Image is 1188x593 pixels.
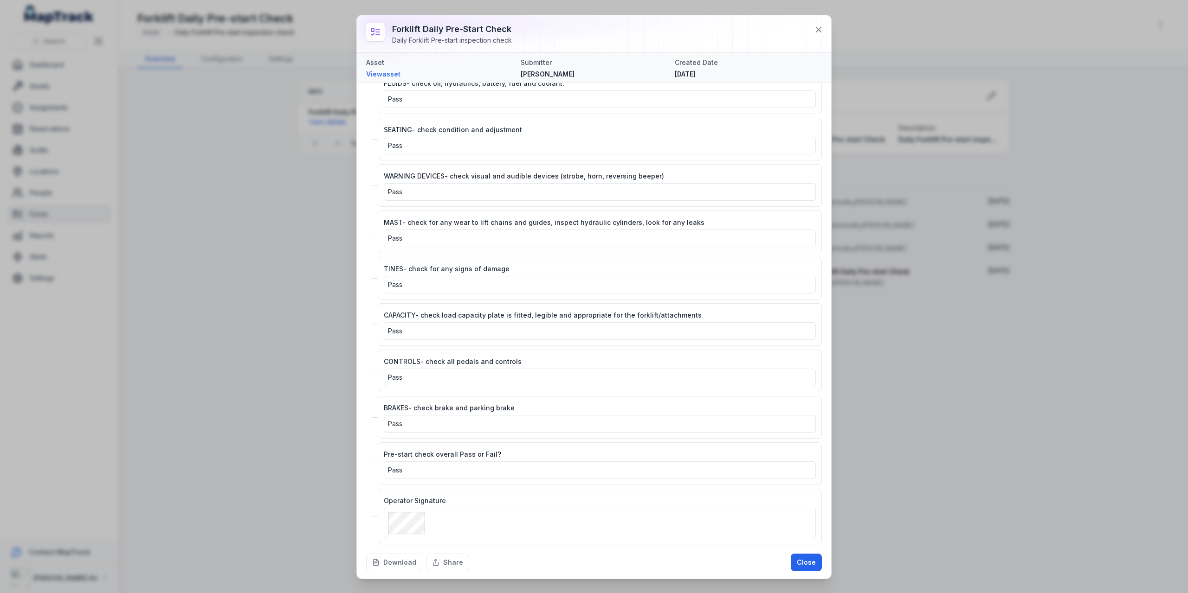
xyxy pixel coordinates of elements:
[675,70,696,78] time: 8/18/2025, 11:41:40 AM
[366,70,513,79] a: Viewasset
[366,58,384,66] span: Asset
[384,357,522,365] span: CONTROLS- check all pedals and controls
[392,23,512,36] h3: Forklift Daily Pre-start Check
[388,141,402,149] span: Pass
[521,70,575,78] span: [PERSON_NAME]
[521,58,552,66] span: Submitter
[384,218,704,226] span: MAST- check for any wear to lift chains and guides, inspect hydraulic cylinders, look for any leaks
[388,466,402,474] span: Pass
[426,554,469,571] button: Share
[384,79,564,87] span: FLUIDS- check oil, hydraulics, battery, fuel and coolant.
[392,36,512,45] div: Daily Forklift Pre-start inspection check
[388,327,402,335] span: Pass
[388,95,402,103] span: Pass
[384,172,664,180] span: WARNING DEVICES- check visual and audible devices (strobe, horn, reversing beeper)
[388,234,402,242] span: Pass
[388,373,402,381] span: Pass
[675,70,696,78] span: [DATE]
[384,126,522,134] span: SEATING- check condition and adjustment
[675,58,718,66] span: Created Date
[388,188,402,196] span: Pass
[388,281,402,288] span: Pass
[384,404,515,412] span: BRAKES- check brake and parking brake
[791,554,822,571] button: Close
[384,311,702,319] span: CAPACITY- check load capacity plate is fitted, legible and appropriate for the forklift/attachments
[384,450,501,458] span: Pre-start check overall Pass or Fail?
[366,554,422,571] button: Download
[384,265,510,273] span: TINES- check for any signs of damage
[388,420,402,427] span: Pass
[384,497,446,504] span: Operator Signature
